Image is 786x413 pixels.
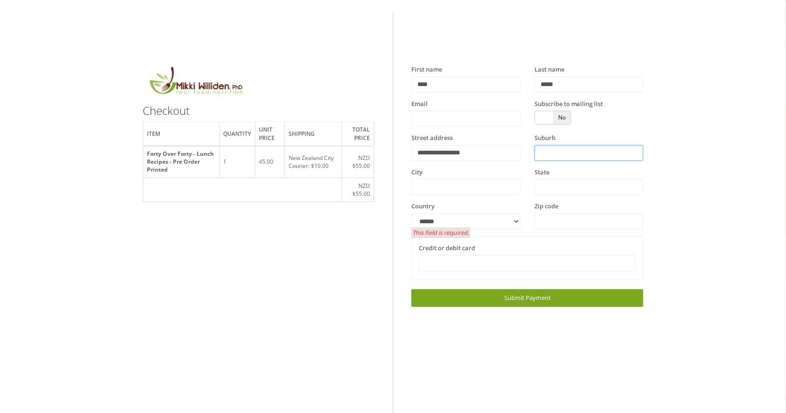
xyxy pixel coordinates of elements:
[411,133,453,143] label: Street address
[219,146,255,178] td: 1
[411,168,423,177] label: City
[535,202,558,211] label: Zip code
[419,244,475,253] label: Credit or debit card
[411,227,470,238] span: This field is required.
[535,100,603,109] label: Subscribe to mailing list
[342,178,374,201] td: NZD $55.00
[143,65,249,100] img: MikkiLogoMain.png
[284,122,342,146] th: Shipping
[425,260,630,267] iframe: Secure card payment input frame
[411,289,643,306] a: Submit Payment
[535,133,555,143] label: Suburb
[342,146,374,178] td: NZD $55.00
[535,168,549,177] label: State
[255,122,284,146] th: Unit price
[219,122,255,146] th: Quantity
[411,65,442,74] label: First name
[255,146,284,178] td: 45.00
[289,154,334,170] span: New Zealand City Courier: $10.00
[553,111,571,124] span: No
[342,122,374,146] th: Total price
[535,65,564,74] label: Last name
[411,202,435,211] label: Country
[143,146,219,178] th: Forty Over Forty - Lunch Recipes - Pre Order Printed
[143,105,375,117] h3: Checkout
[143,122,219,146] th: Item
[411,100,428,109] label: Email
